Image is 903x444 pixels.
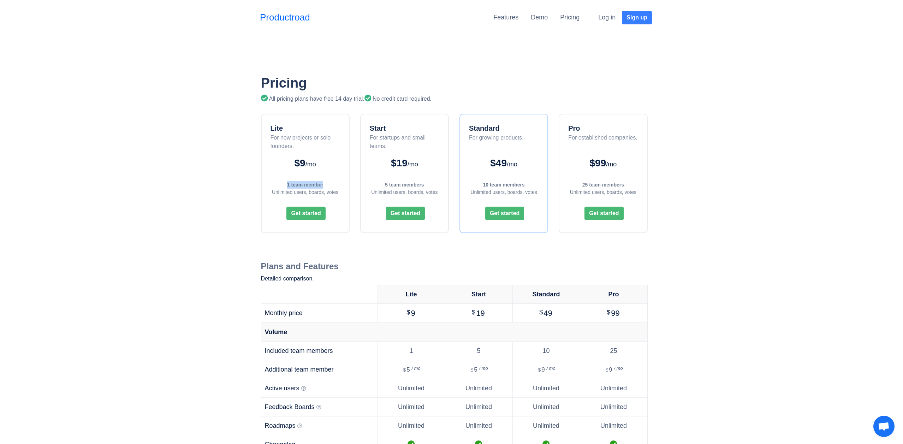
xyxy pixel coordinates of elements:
span: 5 [406,366,418,373]
span: $ [607,309,610,316]
span: /mo [507,161,517,168]
th: Start [445,285,512,304]
td: Additional team member [261,360,378,379]
th: Standard [512,285,580,304]
a: Productroad [260,11,310,24]
span: Unlimited [465,385,492,392]
span: Unlimited [398,422,424,429]
span: Unlimited [600,422,627,429]
span: 9 [411,309,415,318]
span: Unlimited [533,422,559,429]
th: Pro [580,285,647,304]
div: All pricing plans have free 14 day trial. No credit card required. [261,95,648,103]
div: $9 [269,156,342,171]
span: Unlimited [600,385,627,392]
span: /mo [408,161,418,168]
div: Start [370,123,441,134]
a: Pricing [560,14,580,21]
a: Features [493,14,518,21]
span: 5 [477,347,480,354]
span: Unlimited [600,403,627,410]
span: Roadmaps [265,422,296,429]
span: Active users [265,385,299,392]
span: $ [472,309,475,316]
span: Feedback Boards [265,403,315,410]
span: $ [539,309,543,316]
button: Sign up [622,11,652,24]
sup: / mo [547,366,556,371]
span: 49 [543,309,552,318]
div: Unlimited users, boards, votes [467,189,540,196]
span: $ [403,367,406,373]
h1: Pricing [261,75,648,91]
span: 1 [409,347,413,354]
span: Unlimited [465,403,492,410]
td: Volume [261,323,647,342]
div: Lite [271,123,342,134]
p: Detailed comparison. [261,274,648,283]
div: For growing products. [469,134,524,150]
th: Lite [378,285,445,304]
span: 10 [542,347,549,354]
span: 9 [541,366,553,373]
span: $ [538,367,541,373]
sup: / mo [614,366,623,371]
span: /mo [305,161,316,168]
strong: 5 team members [385,182,424,188]
span: $ [605,367,608,373]
span: 5 [474,366,486,373]
span: 19 [476,309,485,318]
span: $ [470,367,473,373]
button: Get started [286,207,325,220]
div: $19 [368,156,441,171]
a: Open chat [873,416,895,437]
div: $99 [566,156,640,171]
div: $49 [467,156,540,171]
button: Get started [584,207,623,220]
div: Unlimited users, boards, votes [269,189,342,196]
div: For new projects or solo founders. [271,134,342,150]
span: 99 [611,309,619,318]
span: /mo [606,161,617,168]
span: Unlimited [533,385,559,392]
h2: Plans and Features [261,261,648,272]
sup: / mo [479,366,488,371]
td: Monthly price [261,304,378,323]
button: Get started [386,207,425,220]
span: Unlimited [465,422,492,429]
div: Standard [469,123,524,134]
sup: / mo [412,366,421,371]
div: For established companies. [568,134,637,150]
div: For startups and small teams. [370,134,441,150]
button: Get started [485,207,524,220]
span: Unlimited [398,385,424,392]
div: Unlimited users, boards, votes [566,189,640,196]
strong: 10 team members [483,182,524,188]
span: 9 [609,366,621,373]
div: Unlimited users, boards, votes [368,189,441,196]
span: Unlimited [533,403,559,410]
strong: 25 team members [582,182,624,188]
td: Included team members [261,342,378,360]
strong: 1 team member [287,182,323,188]
span: $ [406,309,410,316]
span: Unlimited [398,403,424,410]
a: Demo [531,14,548,21]
span: 25 [610,347,617,354]
div: Pro [568,123,637,134]
button: Log in [594,10,620,25]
